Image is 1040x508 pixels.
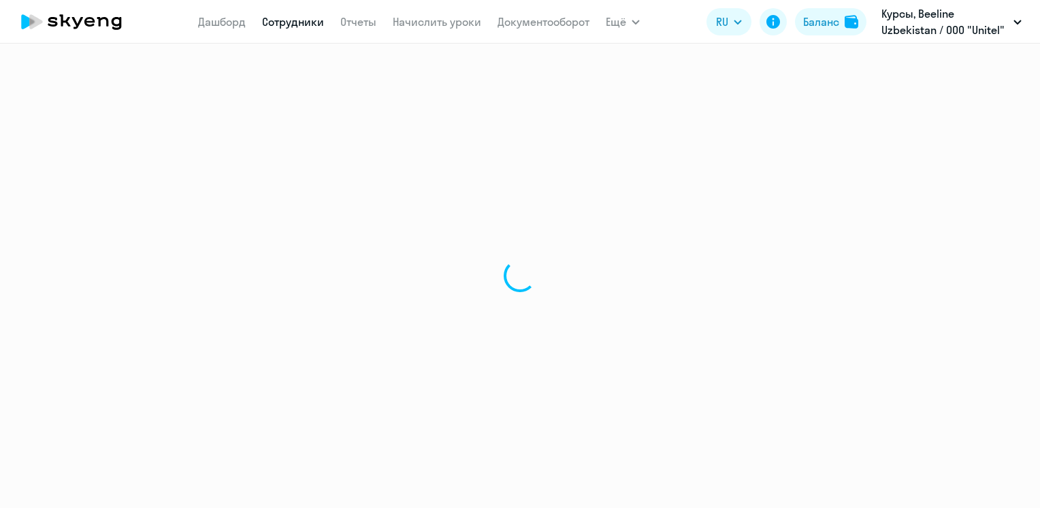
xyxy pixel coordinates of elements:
[875,5,1028,38] button: Курсы, Beeline Uzbekistan / ООО "Unitel"
[262,15,324,29] a: Сотрудники
[803,14,839,30] div: Баланс
[498,15,589,29] a: Документооборот
[795,8,866,35] button: Балансbalance
[706,8,751,35] button: RU
[716,14,728,30] span: RU
[606,14,626,30] span: Ещё
[198,15,246,29] a: Дашборд
[845,15,858,29] img: balance
[881,5,1008,38] p: Курсы, Beeline Uzbekistan / ООО "Unitel"
[606,8,640,35] button: Ещё
[393,15,481,29] a: Начислить уроки
[340,15,376,29] a: Отчеты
